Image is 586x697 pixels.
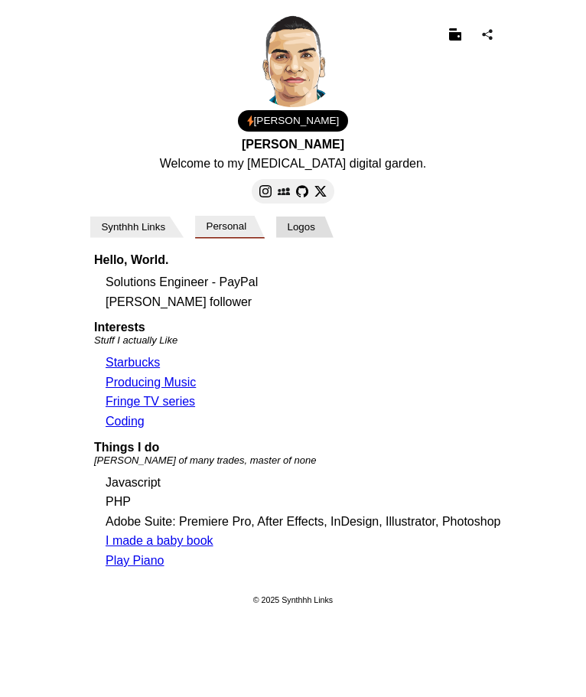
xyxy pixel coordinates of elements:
[296,185,308,197] img: GitHub
[195,216,265,239] button: Personal
[94,473,503,493] li: Javascript
[276,217,334,238] button: Logos
[253,595,333,604] small: © 2025 Synthhh Links
[106,356,160,369] a: Starbucks
[106,415,145,428] a: Coding
[94,292,503,312] li: [PERSON_NAME] follower
[106,554,164,567] a: Play Piano
[259,185,272,197] img: Instagram
[94,321,145,334] strong: Interests
[481,28,493,41] img: Share
[94,512,503,532] li: Adobe Suite: Premiere Pro, After Effects, InDesign, Illustrator, Photoshop
[94,492,503,512] li: PHP
[94,334,177,346] em: Stuff I actually Like
[106,395,195,408] a: Fringe TV series
[117,155,469,172] p: Welcome to my [MEDICAL_DATA] digital garden.
[314,185,327,197] img: X
[94,253,168,266] strong: Hello, World.
[106,376,196,389] a: Producing Music
[94,441,159,454] strong: Things I do
[94,454,316,466] em: [PERSON_NAME] of many trades, master of none
[449,28,461,41] img: Wallet
[242,138,344,151] strong: [PERSON_NAME]
[254,112,340,129] span: [PERSON_NAME]
[90,217,184,238] button: Synthhh Links
[94,272,503,292] li: Solutions Engineer - PayPal
[247,15,339,107] img: Avatar
[278,185,290,197] img: MySpace
[106,534,213,547] a: I made a baby book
